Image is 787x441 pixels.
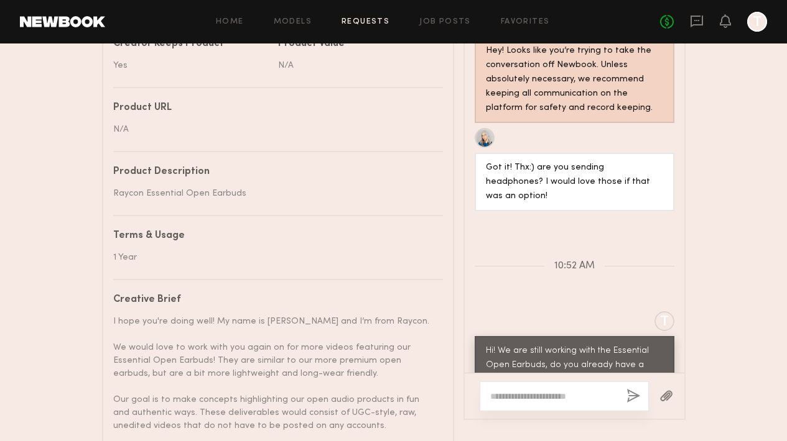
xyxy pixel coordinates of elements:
[113,59,269,72] div: Yes
[278,59,434,72] div: N/A
[113,167,434,177] div: Product Description
[113,39,269,49] div: Creator Keeps Product
[419,18,471,26] a: Job Posts
[113,231,434,241] div: Terms & Usage
[278,39,434,49] div: Product Value
[342,18,389,26] a: Requests
[486,44,663,116] div: Hey! Looks like you’re trying to take the conversation off Newbook. Unless absolutely necessary, ...
[113,295,434,305] div: Creative Brief
[113,123,434,136] div: N/A
[216,18,244,26] a: Home
[113,251,434,264] div: 1 Year
[747,12,767,32] a: T
[486,161,663,204] div: Got it! Thx:) are you sending headphones? I would love those if that was an option!
[501,18,550,26] a: Favorites
[486,344,663,387] div: Hi! We are still working with the Essential Open Earbuds, do you already have a pair?
[113,103,434,113] div: Product URL
[274,18,312,26] a: Models
[113,187,434,200] div: Raycon Essential Open Earbuds
[554,261,595,271] span: 10:52 AM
